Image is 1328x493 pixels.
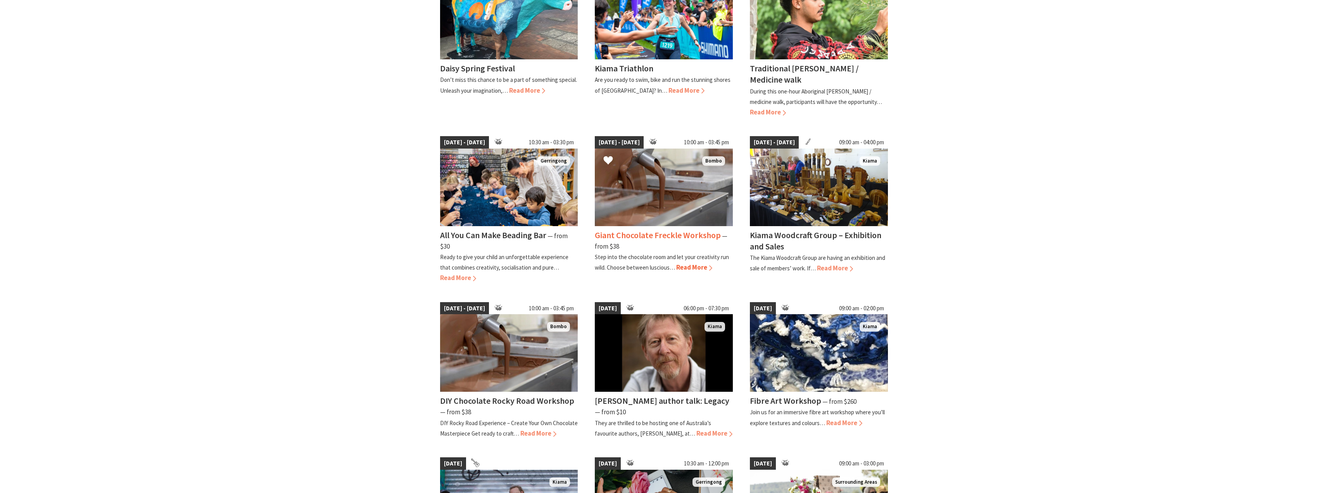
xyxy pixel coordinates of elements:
[595,149,733,226] img: The Treat Factory Chocolate Production
[750,88,882,106] p: During this one-hour Aboriginal [PERSON_NAME] / medicine walk, participants will have the opportu...
[676,263,712,272] span: Read More
[547,322,570,332] span: Bombo
[750,149,888,226] img: The wonders of wood
[750,302,776,315] span: [DATE]
[860,322,880,332] span: Kiama
[750,457,776,470] span: [DATE]
[750,136,799,149] span: [DATE] - [DATE]
[440,419,578,437] p: DIY Rocky Road Experience – Create Your Own Chocolate Masterpiece Get ready to craft…
[835,457,888,470] span: 09:00 am - 03:00 pm
[595,76,730,94] p: Are you ready to swim, bike and run the stunning shores of [GEOGRAPHIC_DATA]? In…
[832,477,880,487] span: Surrounding Areas
[595,302,733,439] a: [DATE] 06:00 pm - 07:30 pm Man wearing a beige shirt, with short dark blonde hair and a beard Kia...
[750,314,888,392] img: Fibre Art
[440,408,471,416] span: ⁠— from $38
[440,302,489,315] span: [DATE] - [DATE]
[750,230,881,252] h4: Kiama Woodcraft Group – Exhibition and Sales
[595,419,711,437] p: They are thrilled to be hosting one of Australia’s favourite authors, [PERSON_NAME], at…
[750,395,821,406] h4: Fibre Art Workshop
[440,253,568,271] p: Ready to give your child an unforgettable experience that combines creativity, socialisation and ...
[525,302,578,315] span: 10:00 am - 03:45 pm
[750,302,888,439] a: [DATE] 09:00 am - 02:00 pm Fibre Art Kiama Fibre Art Workshop ⁠— from $260 Join us for an immersi...
[835,136,888,149] span: 09:00 am - 04:00 pm
[680,302,733,315] span: 06:00 pm - 07:30 pm
[509,86,545,95] span: Read More
[595,232,727,251] span: ⁠— from $38
[440,230,546,240] h4: All You Can Make Beading Bar
[595,314,733,392] img: Man wearing a beige shirt, with short dark blonde hair and a beard
[595,302,621,315] span: [DATE]
[525,136,578,149] span: 10:30 am - 03:30 pm
[595,63,653,74] h4: Kiama Triathlon
[668,86,705,95] span: Read More
[440,302,578,439] a: [DATE] - [DATE] 10:00 am - 03:45 pm Chocolate Production. The Treat Factory Bombo DIY Chocolate R...
[595,136,644,149] span: [DATE] - [DATE]
[440,232,568,251] span: ⁠— from $30
[860,156,880,166] span: Kiama
[817,264,853,272] span: Read More
[696,429,732,438] span: Read More
[680,457,733,470] span: 10:30 am - 12:00 pm
[822,397,857,406] span: ⁠— from $260
[537,156,570,166] span: Gerringong
[440,395,574,406] h4: DIY Chocolate Rocky Road Workshop
[595,230,721,240] h4: Giant Chocolate Freckle Workshop
[595,395,729,406] h4: [PERSON_NAME] author talk: Legacy
[680,136,733,149] span: 10:00 am - 03:45 pm
[692,477,725,487] span: Gerringong
[520,429,556,438] span: Read More
[596,148,621,174] button: Click to Favourite Giant Chocolate Freckle Workshop
[440,149,578,226] img: groups family kids adults can all bead at our workshops
[595,136,733,284] a: [DATE] - [DATE] 10:00 am - 03:45 pm The Treat Factory Chocolate Production Bombo Giant Chocolate ...
[440,136,578,284] a: [DATE] - [DATE] 10:30 am - 03:30 pm groups family kids adults can all bead at our workshops Gerri...
[440,457,466,470] span: [DATE]
[595,457,621,470] span: [DATE]
[702,156,725,166] span: Bombo
[750,63,859,85] h4: Traditional [PERSON_NAME] / Medicine walk
[549,477,570,487] span: Kiama
[440,136,489,149] span: [DATE] - [DATE]
[595,253,729,271] p: Step into the chocolate room and let your creativity run wild. Choose between luscious…
[705,322,725,332] span: Kiama
[595,408,626,416] span: ⁠— from $10
[750,136,888,284] a: [DATE] - [DATE] 09:00 am - 04:00 pm The wonders of wood Kiama Kiama Woodcraft Group – Exhibition ...
[750,408,885,426] p: Join us for an immersive fibre art workshop where you’ll explore textures and colours…
[440,314,578,392] img: Chocolate Production. The Treat Factory
[440,273,476,282] span: Read More
[440,76,577,94] p: Don’t miss this chance to be a part of something special. Unleash your imagination,…
[750,108,786,116] span: Read More
[835,302,888,315] span: 09:00 am - 02:00 pm
[440,63,515,74] h4: Daisy Spring Festival
[826,419,862,427] span: Read More
[750,254,885,272] p: The Kiama Woodcraft Group are having an exhibition and sale of members’ work. If…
